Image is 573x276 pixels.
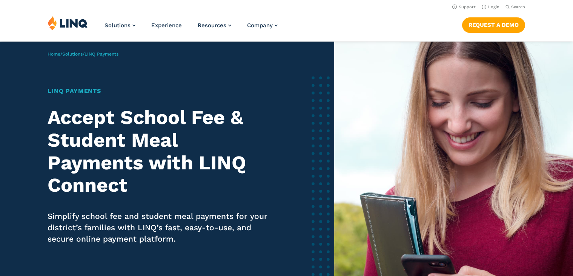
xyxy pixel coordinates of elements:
span: Solutions [104,22,131,29]
img: LINQ | K‑12 Software [48,16,88,30]
span: LINQ Payments [84,51,118,57]
span: Search [511,5,525,9]
a: Login [482,5,499,9]
a: Experience [151,22,182,29]
a: Company [247,22,278,29]
a: Support [452,5,476,9]
span: Company [247,22,273,29]
a: Solutions [62,51,83,57]
span: / / [48,51,118,57]
a: Request a Demo [462,17,525,33]
h2: Accept School Fee & Student Meal Payments with LINQ Connect [48,106,273,197]
p: Simplify school fee and student meal payments for your district’s families with LINQ’s fast, easy... [48,211,273,245]
a: Resources [198,22,231,29]
nav: Primary Navigation [104,16,278,41]
a: Solutions [104,22,135,29]
span: Resources [198,22,226,29]
a: Home [48,51,60,57]
h1: LINQ Payments [48,87,273,96]
button: Open Search Bar [505,4,525,10]
nav: Button Navigation [462,16,525,33]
